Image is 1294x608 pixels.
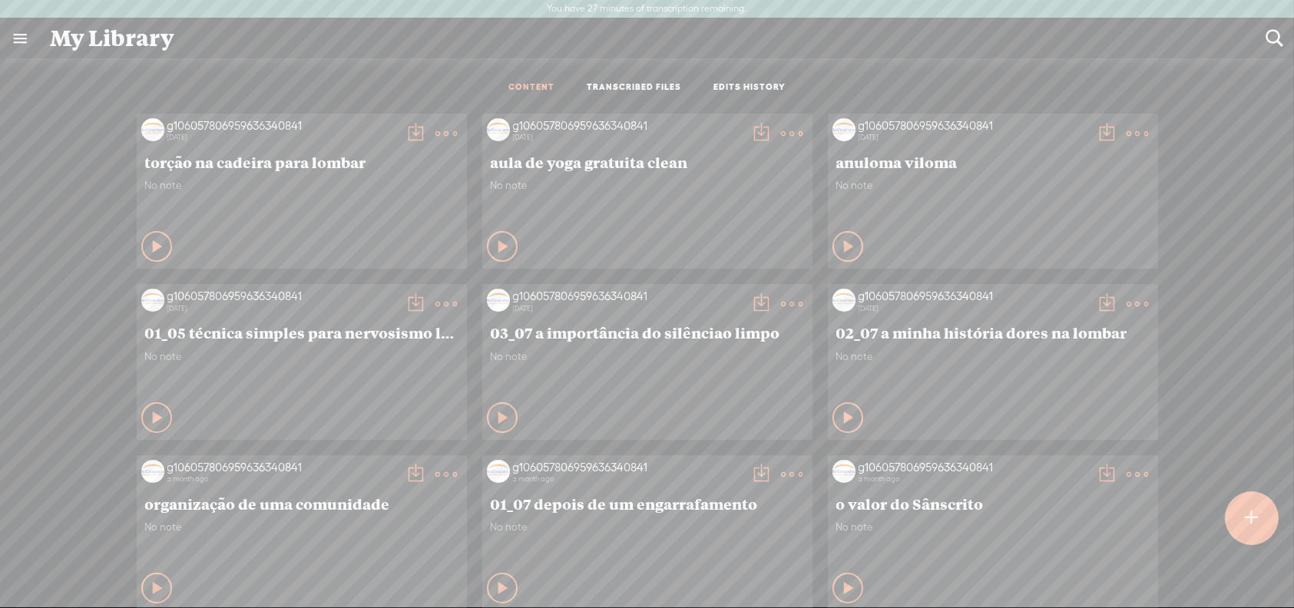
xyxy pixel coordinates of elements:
[145,494,458,513] span: organização de uma comunidade
[836,153,1150,171] span: anuloma viloma
[491,179,804,192] span: No note
[859,474,1089,484] div: a month ago
[167,460,398,475] div: g106057806959636340841
[145,179,458,192] span: No note
[167,304,398,313] div: [DATE]
[491,323,804,342] span: 03_07 a importância do silênciao limpo
[713,81,786,94] a: EDITS HISTORY
[167,289,398,304] div: g106057806959636340841
[832,118,855,141] img: http%3A%2F%2Fres.cloudinary.com%2Ftrebble-fm%2Fimage%2Fupload%2Fv1750779290%2Fcom.trebble.trebble...
[487,118,510,141] img: http%3A%2F%2Fres.cloudinary.com%2Ftrebble-fm%2Fimage%2Fupload%2Fv1750779290%2Fcom.trebble.trebble...
[836,179,1150,192] span: No note
[145,153,458,171] span: torção na cadeira para lombar
[141,460,164,483] img: http%3A%2F%2Fres.cloudinary.com%2Ftrebble-fm%2Fimage%2Fupload%2Fv1750779290%2Fcom.trebble.trebble...
[145,350,458,363] span: No note
[491,520,804,534] span: No note
[141,289,164,312] img: http%3A%2F%2Fres.cloudinary.com%2Ftrebble-fm%2Fimage%2Fupload%2Fv1750779290%2Fcom.trebble.trebble...
[141,118,164,141] img: http%3A%2F%2Fres.cloudinary.com%2Ftrebble-fm%2Fimage%2Fupload%2Fv1750779290%2Fcom.trebble.trebble...
[832,460,855,483] img: http%3A%2F%2Fres.cloudinary.com%2Ftrebble-fm%2Fimage%2Fupload%2Fv1750779290%2Fcom.trebble.trebble...
[859,304,1089,313] div: [DATE]
[167,118,398,134] div: g106057806959636340841
[859,289,1089,304] div: g106057806959636340841
[587,81,681,94] a: TRANSCRIBED FILES
[39,18,1255,58] div: My Library
[859,118,1089,134] div: g106057806959636340841
[513,289,743,304] div: g106057806959636340841
[487,460,510,483] img: http%3A%2F%2Fres.cloudinary.com%2Ftrebble-fm%2Fimage%2Fupload%2Fv1750779290%2Fcom.trebble.trebble...
[859,460,1089,475] div: g106057806959636340841
[513,474,743,484] div: a month ago
[513,460,743,475] div: g106057806959636340841
[859,133,1089,142] div: [DATE]
[145,323,458,342] span: 01_05 técnica simples para nervosismo limpo
[487,289,510,312] img: http%3A%2F%2Fres.cloudinary.com%2Ftrebble-fm%2Fimage%2Fupload%2Fv1750779290%2Fcom.trebble.trebble...
[167,133,398,142] div: [DATE]
[491,494,804,513] span: 01_07 depois de um engarrafamento
[836,323,1150,342] span: 02_07 a minha história dores na lombar
[508,81,554,94] a: CONTENT
[836,350,1150,363] span: No note
[167,474,398,484] div: a month ago
[836,494,1150,513] span: o valor do Sânscrito
[836,520,1150,534] span: No note
[832,289,855,312] img: http%3A%2F%2Fres.cloudinary.com%2Ftrebble-fm%2Fimage%2Fupload%2Fv1750779290%2Fcom.trebble.trebble...
[145,520,458,534] span: No note
[513,133,743,142] div: [DATE]
[491,350,804,363] span: No note
[513,118,743,134] div: g106057806959636340841
[513,304,743,313] div: [DATE]
[548,3,747,15] label: You have 27 minutes of transcription remaining.
[491,153,804,171] span: aula de yoga gratuita clean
